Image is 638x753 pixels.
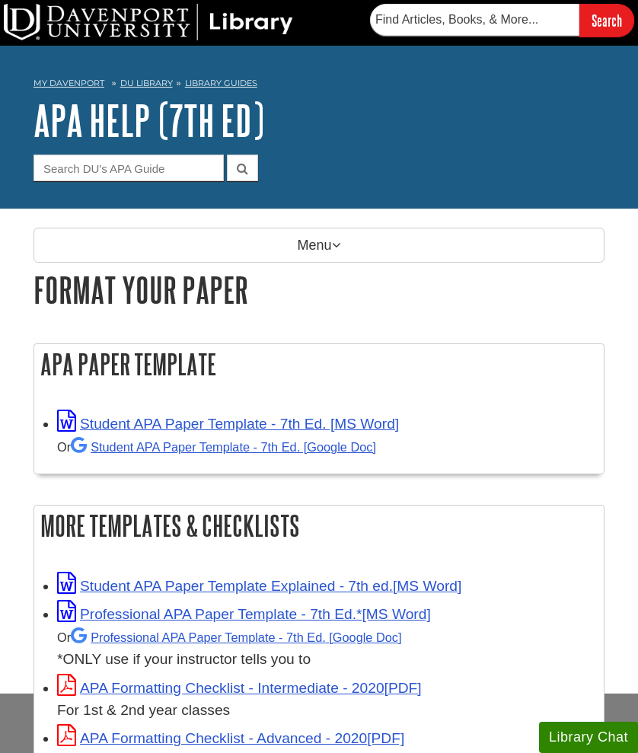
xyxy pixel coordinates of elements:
h2: APA Paper Template [34,344,604,384]
p: Menu [33,228,605,263]
div: For 1st & 2nd year classes [57,700,596,722]
small: Or [57,440,376,454]
a: DU Library [120,78,173,88]
a: My Davenport [33,77,104,90]
a: Professional APA Paper Template - 7th Ed. [71,630,401,644]
small: Or [57,630,401,644]
a: Link opens in new window [57,680,422,696]
nav: breadcrumb [33,73,605,97]
form: Searches DU Library's articles, books, and more [370,4,634,37]
a: Link opens in new window [57,606,431,622]
a: APA Help (7th Ed) [33,97,264,144]
a: Link opens in new window [57,578,461,594]
input: Find Articles, Books, & More... [370,4,579,36]
div: *ONLY use if your instructor tells you to [57,626,596,671]
input: Search [579,4,634,37]
a: Library Guides [185,78,257,88]
a: Student APA Paper Template - 7th Ed. [Google Doc] [71,440,376,454]
a: Link opens in new window [57,730,404,746]
button: Library Chat [539,722,638,753]
h1: Format Your Paper [33,270,605,309]
h2: More Templates & Checklists [34,506,604,546]
img: DU Library [4,4,293,40]
input: Search DU's APA Guide [33,155,224,181]
a: Link opens in new window [57,416,399,432]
